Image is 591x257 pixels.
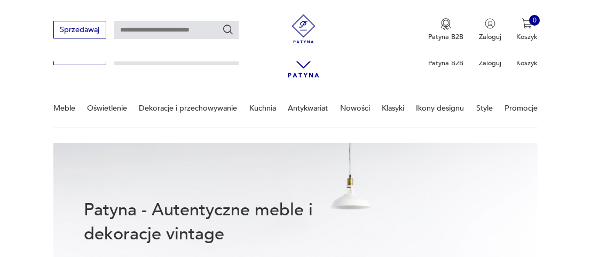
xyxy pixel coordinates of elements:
img: Ikonka użytkownika [485,18,495,29]
p: Koszyk [516,32,538,42]
button: Szukaj [222,24,234,35]
a: Style [476,90,493,127]
p: Patyna B2B [428,58,463,68]
button: Patyna B2B [428,18,463,42]
p: Koszyk [516,58,538,68]
a: Sprzedawaj [53,27,106,34]
p: Patyna B2B [428,32,463,42]
a: Antykwariat [288,90,328,127]
img: Patyna - sklep z meblami i dekoracjami vintage [286,14,321,43]
a: Dekoracje i przechowywanie [139,90,237,127]
a: Klasyki [382,90,404,127]
a: Ikona medaluPatyna B2B [428,18,463,42]
button: 0Koszyk [516,18,538,42]
a: Nowości [340,90,370,127]
img: Ikona medalu [440,18,451,30]
div: 0 [529,15,540,26]
button: Sprzedawaj [53,21,106,38]
a: Oświetlenie [87,90,127,127]
a: Kuchnia [249,90,276,127]
a: Meble [53,90,75,127]
a: Ikony designu [416,90,464,127]
h1: Patyna - Autentyczne meble i dekoracje vintage [84,198,343,246]
p: Zaloguj [479,32,501,42]
img: Ikona koszyka [522,18,532,29]
p: Zaloguj [479,58,501,68]
button: Zaloguj [479,18,501,42]
a: Promocje [505,90,538,127]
